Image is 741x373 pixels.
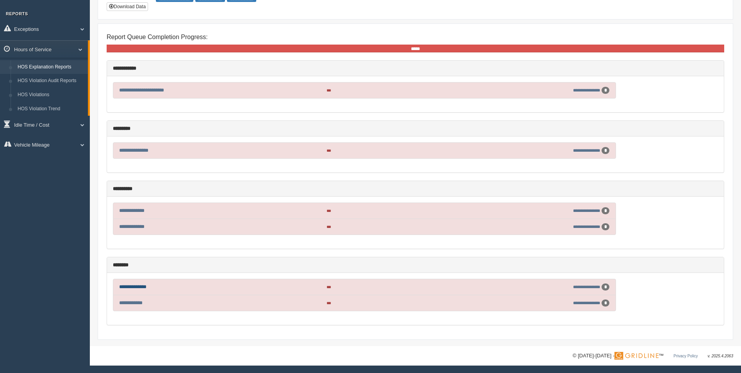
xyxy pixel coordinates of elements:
div: © [DATE]-[DATE] - ™ [573,352,733,360]
button: Download Data [107,2,148,11]
h4: Report Queue Completion Progress: [107,34,724,41]
a: HOS Violation Audit Reports [14,74,88,88]
a: Privacy Policy [673,354,698,358]
img: Gridline [614,352,659,360]
a: HOS Explanation Reports [14,60,88,74]
a: HOS Violations [14,88,88,102]
a: HOS Violation Trend [14,102,88,116]
span: v. 2025.4.2063 [708,354,733,358]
